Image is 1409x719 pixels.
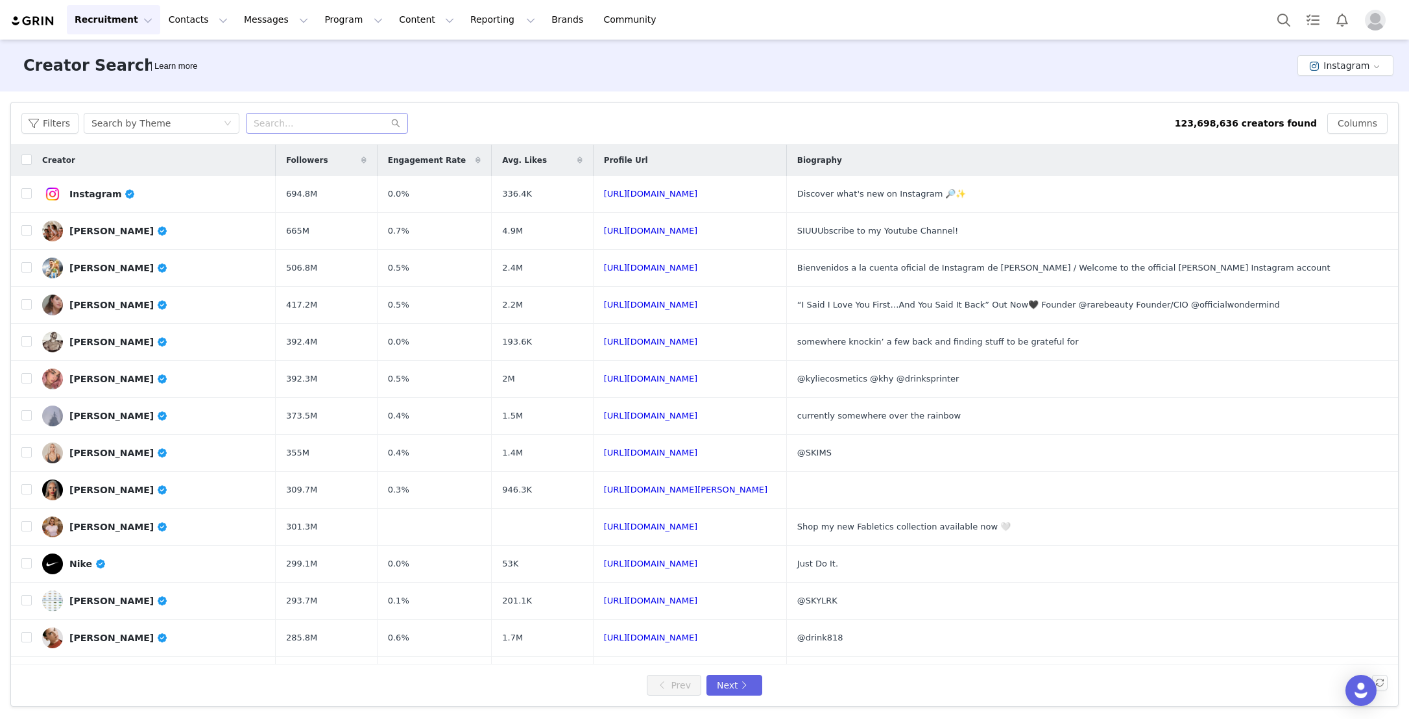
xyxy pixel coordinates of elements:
span: 0.5% [388,372,409,385]
a: Instagram [42,184,265,204]
a: Nike [42,554,265,574]
button: Program [317,5,391,34]
button: Content [391,5,462,34]
span: 309.7M [286,483,317,496]
img: v2 [42,628,63,648]
button: Contacts [161,5,235,34]
a: [PERSON_NAME] [42,517,265,537]
div: Tooltip anchor [152,60,200,73]
span: @kyliecosmetics @khy @drinksprinter [797,374,959,384]
a: [URL][DOMAIN_NAME] [604,559,698,568]
span: SIUUUbscribe to my Youtube Channel! [797,226,959,236]
a: [URL][DOMAIN_NAME] [604,522,698,531]
button: Prev [647,675,701,696]
div: [PERSON_NAME] [69,263,168,273]
span: 0.7% [388,225,409,238]
span: 373.5M [286,409,317,422]
img: v2 [42,591,63,611]
span: Bienvenidos a la cuenta oficial de Instagram de [PERSON_NAME] / Welcome to the official [PERSON_N... [797,263,1331,273]
div: Open Intercom Messenger [1345,675,1377,706]
button: Recruitment [67,5,160,34]
h3: Creator Search [23,54,155,77]
span: 285.8M [286,631,317,644]
span: 694.8M [286,188,317,201]
span: 0.1% [388,594,409,607]
a: [URL][DOMAIN_NAME] [604,633,698,642]
a: [PERSON_NAME] [42,591,265,611]
a: [PERSON_NAME] [42,480,265,500]
button: Messages [236,5,316,34]
span: Shop my new Fabletics collection available now 🤍 [797,522,1011,531]
span: 0.6% [388,631,409,644]
img: v2 [42,332,63,352]
a: [PERSON_NAME] [42,369,265,389]
span: 417.2M [286,299,317,311]
span: @drink818 [797,633,843,642]
a: Community [596,5,670,34]
button: Reporting [463,5,543,34]
span: Profile Url [604,154,648,166]
span: 1.4M [502,446,523,459]
img: v2 [42,406,63,426]
a: [URL][DOMAIN_NAME][PERSON_NAME] [604,485,768,494]
button: Search [1270,5,1298,34]
img: grin logo [10,15,56,27]
span: 1.7M [502,631,523,644]
img: v2 [42,480,63,500]
span: Discover what's new on Instagram 🔎✨ [797,189,967,199]
img: v2 [42,258,63,278]
span: 0.0% [388,557,409,570]
span: Avg. Likes [502,154,547,166]
span: 2M [502,372,515,385]
button: Filters [21,113,78,134]
i: icon: down [224,119,232,128]
span: 665M [286,225,309,238]
a: [PERSON_NAME] [42,221,265,241]
a: [URL][DOMAIN_NAME] [604,374,698,384]
span: 299.1M [286,557,317,570]
div: Instagram [69,189,136,199]
img: v2 [42,554,63,574]
button: Profile [1357,10,1399,30]
button: Instagram [1297,55,1393,76]
span: Biography [797,154,842,166]
a: [URL][DOMAIN_NAME] [604,300,698,310]
a: [PERSON_NAME] [42,258,265,278]
span: 53K [502,557,518,570]
span: 0.4% [388,409,409,422]
div: [PERSON_NAME] [69,448,168,458]
i: icon: search [391,119,400,128]
button: Notifications [1328,5,1356,34]
div: Search by Theme [91,114,171,133]
span: @SKIMS [797,448,832,457]
span: @SKYLRK [797,596,837,605]
span: 293.7M [286,594,317,607]
span: 2.4M [502,262,523,274]
span: 201.1K [502,594,532,607]
span: Engagement Rate [388,154,466,166]
img: v2 [42,221,63,241]
span: 0.5% [388,299,409,311]
span: 0.4% [388,446,409,459]
span: 1.5M [502,409,523,422]
a: [URL][DOMAIN_NAME] [604,596,698,605]
div: Nike [69,559,106,569]
input: Search... [246,113,408,134]
div: [PERSON_NAME] [69,485,168,495]
div: [PERSON_NAME] [69,522,168,532]
span: Followers [286,154,328,166]
span: 355M [286,446,309,459]
div: 123,698,636 creators found [1175,117,1317,130]
a: [PERSON_NAME] [42,628,265,648]
span: Just Do It. [797,559,838,568]
span: “I Said I Love You First…And You Said It Back” Out Now🖤 Founder @rarebeauty Founder/CIO @official... [797,300,1280,310]
div: [PERSON_NAME] [69,411,168,421]
div: [PERSON_NAME] [69,633,168,643]
a: [PERSON_NAME] [42,295,265,315]
a: [URL][DOMAIN_NAME] [604,448,698,457]
span: 0.0% [388,188,409,201]
img: v2 [42,443,63,463]
a: [PERSON_NAME] [42,332,265,352]
img: v2 [42,295,63,315]
div: [PERSON_NAME] [69,337,168,347]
